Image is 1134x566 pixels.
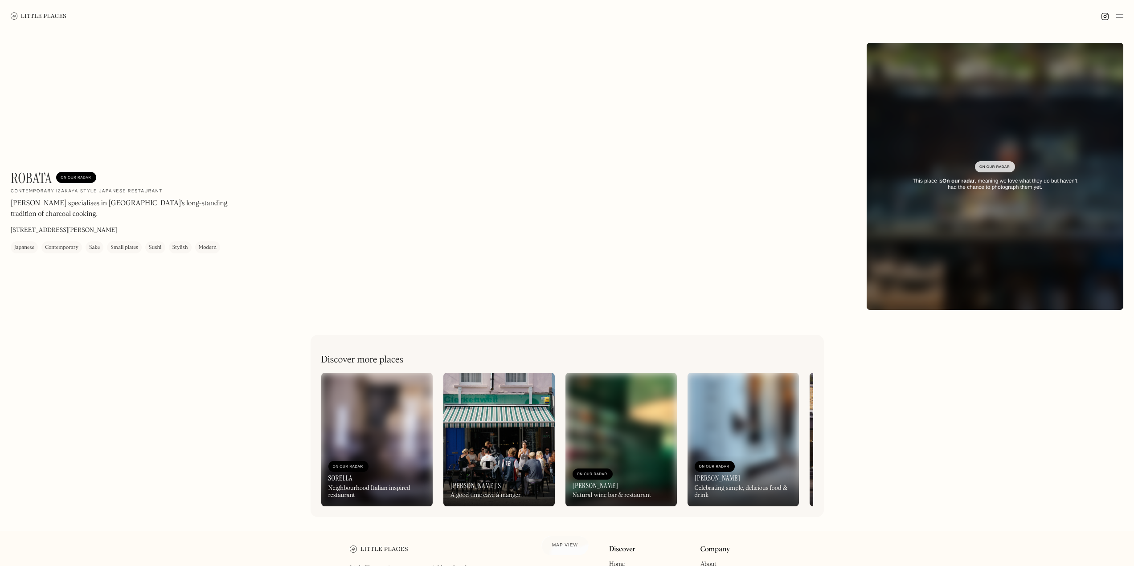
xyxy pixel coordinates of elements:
h2: Contemporary izakaya style Japanese restaurant [11,189,163,195]
h2: Discover more places [321,354,404,366]
div: On Our Radar [61,174,92,183]
div: Japanese [14,244,34,252]
a: On Our Radar[PERSON_NAME]Natural wine bar & restaurant [565,373,677,506]
div: Neighbourhood Italian inspired restaurant [328,485,426,500]
div: Natural wine bar & restaurant [573,492,651,499]
div: On Our Radar [699,462,730,471]
span: Map view [552,543,578,548]
div: On Our Radar [979,163,1011,171]
div: On Our Radar [333,462,364,471]
a: Map view [541,536,589,555]
div: Small plates [111,244,138,252]
a: Discover [609,546,635,554]
div: Stylish [172,244,188,252]
a: Little Duck The PickleryRestaurant & wine bar [810,373,921,506]
a: On Our RadarSorellaNeighbourhood Italian inspired restaurant [321,373,433,506]
h3: Sorella [328,474,352,482]
div: Modern [199,244,217,252]
a: On Our Radar[PERSON_NAME]Celebrating simple, delicious food & drink [688,373,799,506]
div: Celebrating simple, delicious food & drink [695,485,792,500]
h1: Robata [11,170,52,187]
p: [STREET_ADDRESS][PERSON_NAME] [11,226,117,236]
h3: [PERSON_NAME] [573,481,618,490]
h3: [PERSON_NAME] [695,474,741,482]
div: A good time cave à manger [450,492,521,499]
a: [PERSON_NAME]'sA good time cave à manger [443,373,555,506]
div: Contemporary [45,244,78,252]
div: Sushi [149,244,162,252]
div: On Our Radar [577,470,608,479]
p: [PERSON_NAME] specialises in [GEOGRAPHIC_DATA]'s long-standing tradition of charcoal cooking. [11,199,251,220]
strong: On our radar [942,178,975,184]
a: Company [700,546,730,554]
h3: [PERSON_NAME]'s [450,481,501,490]
div: Sake [89,244,100,252]
div: This place is , meaning we love what they do but haven’t had the chance to photograph them yet. [908,178,1082,191]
